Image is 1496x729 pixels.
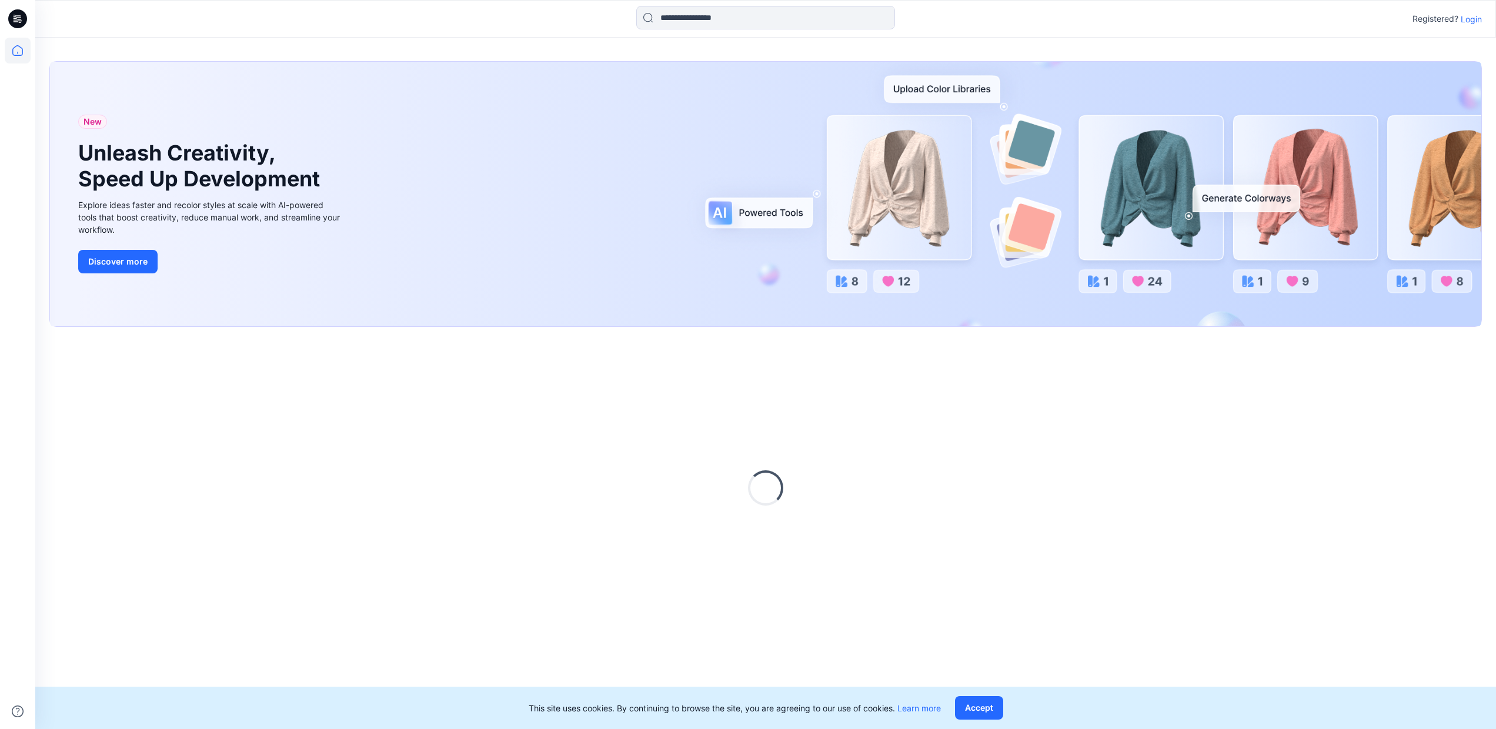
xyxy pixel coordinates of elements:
[955,696,1003,720] button: Accept
[1412,12,1458,26] p: Registered?
[529,702,941,714] p: This site uses cookies. By continuing to browse the site, you are agreeing to our use of cookies.
[78,141,325,191] h1: Unleash Creativity, Speed Up Development
[78,250,343,273] a: Discover more
[897,703,941,713] a: Learn more
[1461,13,1482,25] p: Login
[84,115,102,129] span: New
[78,199,343,236] div: Explore ideas faster and recolor styles at scale with AI-powered tools that boost creativity, red...
[78,250,158,273] button: Discover more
